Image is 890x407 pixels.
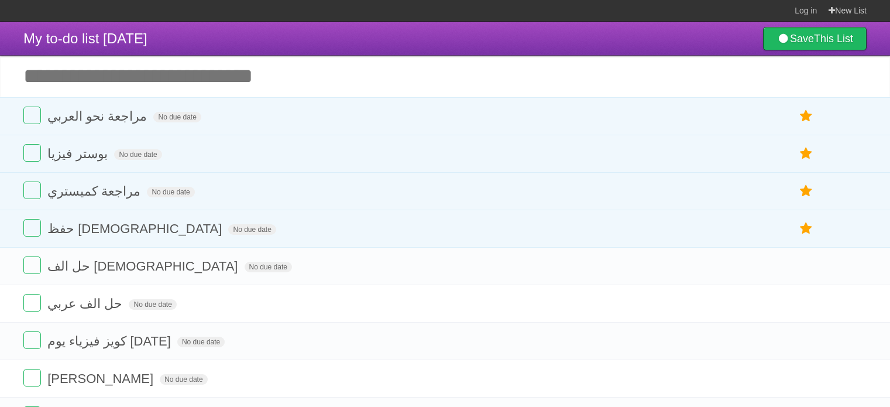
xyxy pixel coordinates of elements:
[47,184,143,199] span: مراجعة كميستري
[795,144,817,163] label: Star task
[147,187,194,197] span: No due date
[47,109,150,124] span: مراجعة نحو العربي
[47,334,174,348] span: كويز فيزياء يوم [DATE]
[23,30,147,46] span: My to-do list [DATE]
[23,294,41,312] label: Done
[23,107,41,124] label: Done
[23,256,41,274] label: Done
[129,299,176,310] span: No due date
[795,107,817,126] label: Star task
[23,331,41,349] label: Done
[47,296,125,311] span: حل الف عربي
[795,219,817,238] label: Star task
[23,144,41,162] label: Done
[228,224,276,235] span: No due date
[23,219,41,237] label: Done
[47,221,225,236] span: حفظ [DEMOGRAPHIC_DATA]
[814,33,853,45] b: This List
[153,112,201,122] span: No due date
[160,374,207,385] span: No due date
[47,371,156,386] span: [PERSON_NAME]
[23,369,41,387] label: Done
[47,259,240,273] span: حل الف [DEMOGRAPHIC_DATA]
[23,182,41,199] label: Done
[245,262,292,272] span: No due date
[763,27,867,50] a: SaveThis List
[177,337,225,347] span: No due date
[114,149,161,160] span: No due date
[47,146,111,161] span: بوستر فيزيا
[795,182,817,201] label: Star task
